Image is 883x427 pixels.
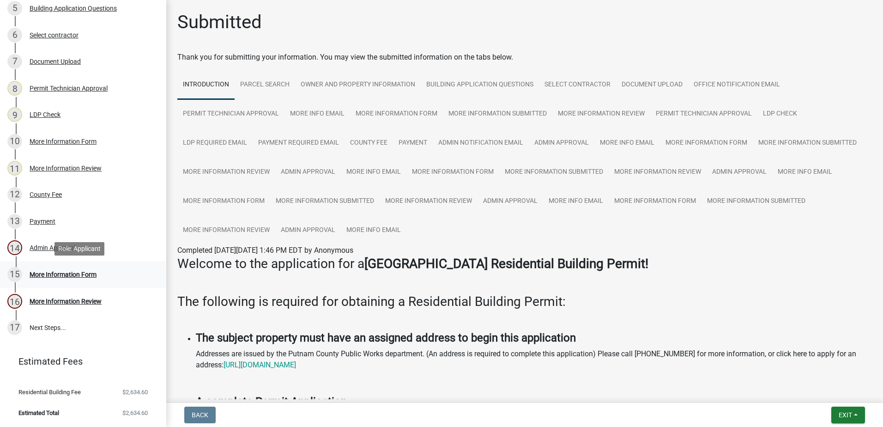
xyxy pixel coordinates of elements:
[7,28,22,43] div: 6
[122,389,148,395] span: $2,634.60
[284,99,350,129] a: More Info Email
[753,128,862,158] a: More Information Submitted
[341,216,406,245] a: More Info Email
[224,360,296,369] a: [URL][DOMAIN_NAME]
[478,187,543,216] a: Admin Approval
[421,70,539,100] a: Building Application Questions
[177,256,872,272] h3: Welcome to the application for a
[350,99,443,129] a: More Information Form
[196,395,350,408] strong: A complete Permit Application:
[7,320,22,335] div: 17
[30,244,75,251] div: Admin Approval
[7,352,151,371] a: Estimated Fees
[660,128,753,158] a: More Information Form
[177,52,872,63] div: Thank you for submitting your information. You may view the submitted information on the tabs below.
[7,107,22,122] div: 9
[345,128,393,158] a: County Fee
[177,187,270,216] a: More Information Form
[772,158,838,187] a: More Info Email
[270,187,380,216] a: More Information Submitted
[839,411,852,419] span: Exit
[393,128,433,158] a: Payment
[122,410,148,416] span: $2,634.60
[831,407,865,423] button: Exit
[30,58,81,65] div: Document Upload
[275,158,341,187] a: Admin Approval
[7,134,22,149] div: 10
[543,187,609,216] a: More Info Email
[7,214,22,229] div: 13
[30,111,60,118] div: LDP Check
[7,1,22,16] div: 5
[7,187,22,202] div: 12
[433,128,529,158] a: Admin Notification Email
[702,187,811,216] a: More Information Submitted
[552,99,650,129] a: More Information Review
[529,128,594,158] a: Admin Approval
[235,70,295,100] a: Parcel search
[7,54,22,69] div: 7
[184,407,216,423] button: Back
[609,187,702,216] a: More Information Form
[30,218,55,225] div: Payment
[539,70,616,100] a: Select contractor
[341,158,406,187] a: More Info Email
[54,242,104,256] div: Role: Applicant
[609,158,707,187] a: More Information Review
[7,267,22,282] div: 15
[380,187,478,216] a: More Information Review
[688,70,786,100] a: Office Notification Email
[18,389,81,395] span: Residential Building Fee
[7,161,22,176] div: 11
[7,294,22,309] div: 16
[30,191,62,198] div: County Fee
[253,128,345,158] a: Payment Required Email
[757,99,803,129] a: LDP Check
[499,158,609,187] a: More Information Submitted
[406,158,499,187] a: More Information Form
[177,246,353,255] span: Completed [DATE][DATE] 1:46 PM EDT by Anonymous
[275,216,341,245] a: Admin Approval
[443,99,552,129] a: More Information Submitted
[30,32,79,38] div: Select contractor
[192,411,208,419] span: Back
[177,128,253,158] a: LDP Required Email
[30,271,97,278] div: More Information Form
[177,216,275,245] a: More Information Review
[650,99,757,129] a: Permit Technician Approval
[177,158,275,187] a: More Information Review
[30,85,108,91] div: Permit Technician Approval
[177,294,872,310] h3: The following is required for obtaining a Residential Building Permit:
[7,81,22,96] div: 8
[594,128,660,158] a: More Info Email
[177,11,262,33] h1: Submitted
[616,70,688,100] a: Document Upload
[18,410,59,416] span: Estimated Total
[295,70,421,100] a: Owner and Property Information
[30,138,97,145] div: More Information Form
[30,5,117,12] div: Building Application Questions
[30,298,102,305] div: More Information Review
[7,240,22,255] div: 14
[364,256,648,271] strong: [GEOGRAPHIC_DATA] Residential Building Permit!
[177,99,284,129] a: Permit Technician Approval
[177,70,235,100] a: Introduction
[30,165,102,171] div: More Information Review
[196,331,576,344] strong: The subject property must have an assigned address to begin this application
[707,158,772,187] a: Admin Approval
[196,348,872,371] p: Addresses are issued by the Putnam County Public Works department. (An address is required to com...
